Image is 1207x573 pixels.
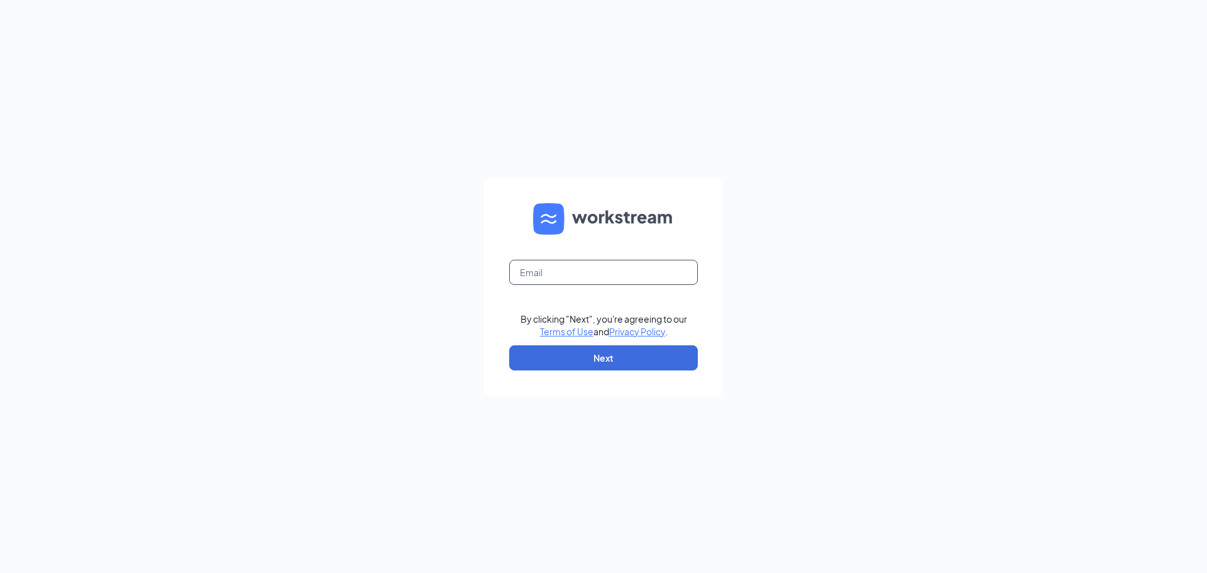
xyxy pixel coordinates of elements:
[540,326,593,337] a: Terms of Use
[609,326,665,337] a: Privacy Policy
[533,203,674,235] img: WS logo and Workstream text
[509,260,698,285] input: Email
[509,345,698,370] button: Next
[521,313,687,338] div: By clicking "Next", you're agreeing to our and .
